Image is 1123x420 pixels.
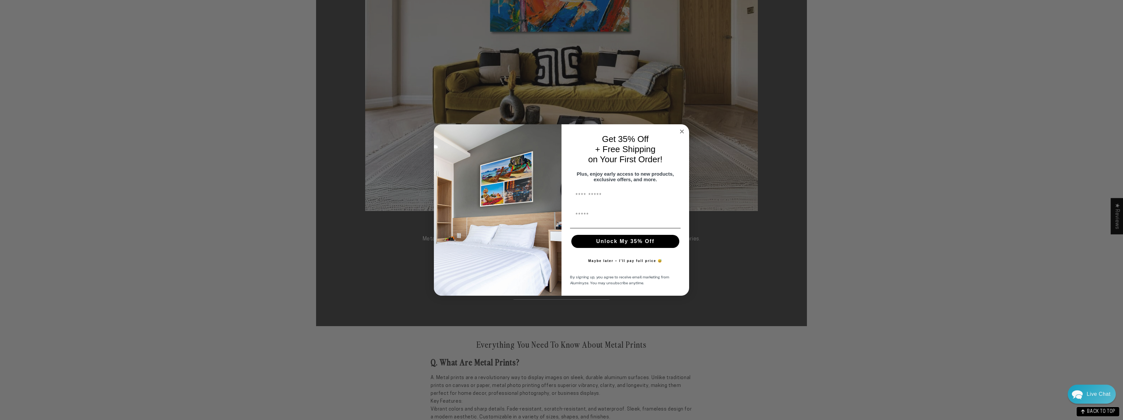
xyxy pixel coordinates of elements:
img: 728e4f65-7e6c-44e2-b7d1-0292a396982f.jpeg [434,124,561,296]
button: Close dialog [678,128,686,135]
span: By signing up, you agree to receive email marketing from Aluminyze. You may unsubscribe anytime. [570,274,669,286]
span: Plus, enjoy early access to new products, exclusive offers, and more. [577,171,674,182]
div: Contact Us Directly [1087,385,1111,404]
div: Chat widget toggle [1068,385,1116,404]
span: on Your First Order! [588,154,663,164]
button: Unlock My 35% Off [571,235,679,248]
span: Get 35% Off [602,134,649,144]
span: + Free Shipping [595,144,655,154]
span: BACK TO TOP [1087,410,1115,414]
button: Maybe later – I’ll pay full price 😅 [585,254,666,268]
